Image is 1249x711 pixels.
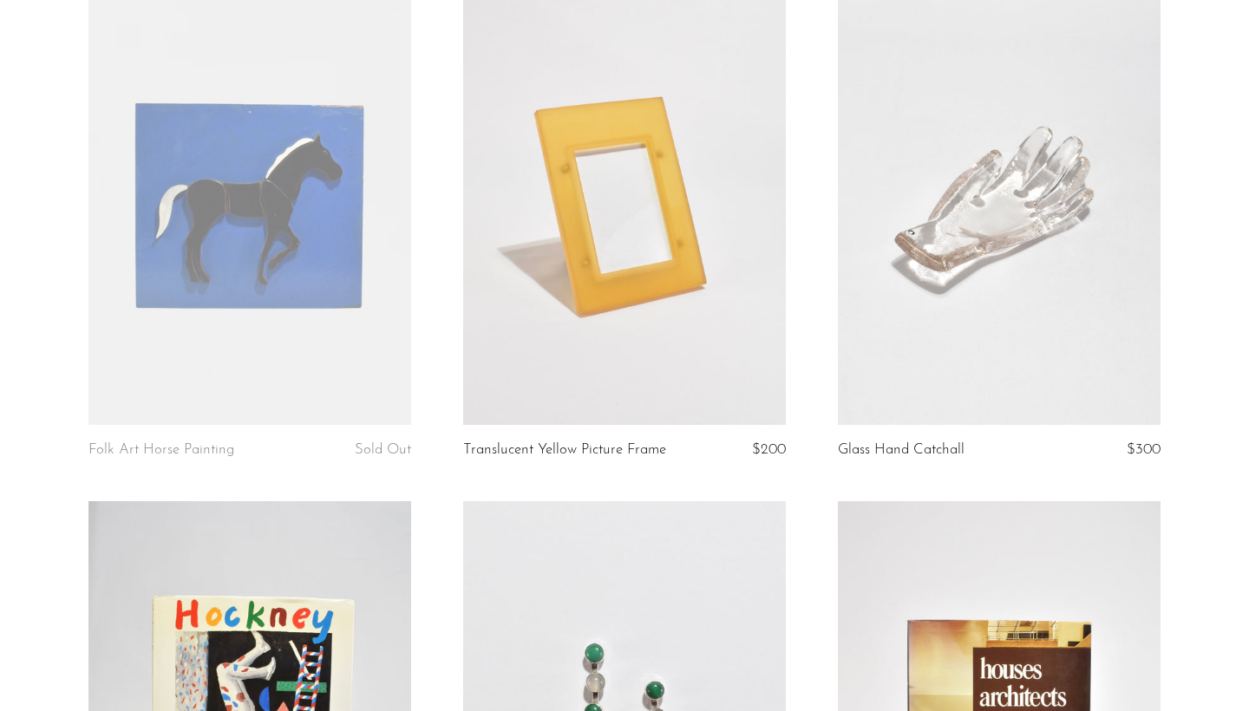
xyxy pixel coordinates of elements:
a: Folk Art Horse Painting [88,442,234,458]
span: Sold Out [355,442,411,457]
span: $200 [752,442,786,457]
a: Glass Hand Catchall [838,442,965,458]
span: $300 [1127,442,1161,457]
a: Translucent Yellow Picture Frame [463,442,666,458]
